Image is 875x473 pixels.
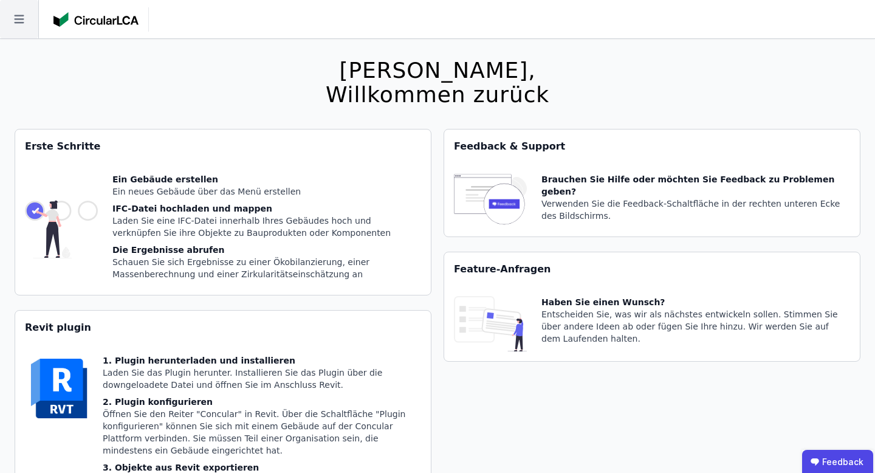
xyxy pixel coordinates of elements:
div: Willkommen zurück [326,83,549,107]
div: Erste Schritte [15,129,431,164]
div: Feedback & Support [444,129,860,164]
div: 2. Plugin konfigurieren [103,396,421,408]
img: feedback-icon-HCTs5lye.svg [454,173,527,227]
div: IFC-Datei hochladen und mappen [112,202,421,215]
div: Haben Sie einen Wunsch? [541,296,850,308]
div: Laden Sie eine IFC-Datei innerhalb Ihres Gebäudes hoch und verknüpfen Sie ihre Objekte zu Bauprod... [112,215,421,239]
div: Laden Sie das Plugin herunter. Installieren Sie das Plugin über die downgeloadete Datei und öffne... [103,367,421,391]
img: feature_request_tile-UiXE1qGU.svg [454,296,527,351]
div: Ein Gebäude erstellen [112,173,421,185]
img: Concular [53,12,139,27]
div: Feature-Anfragen [444,252,860,286]
div: Die Ergebnisse abrufen [112,244,421,256]
div: Verwenden Sie die Feedback-Schaltfläche in der rechten unteren Ecke des Bildschirms. [541,198,850,222]
div: Schauen Sie sich Ergebnisse zu einer Ökobilanzierung, einer Massenberechnung und einer Zirkularit... [112,256,421,280]
div: Öffnen Sie den Reiter "Concular" in Revit. Über die Schaltfläche "Plugin konfigurieren" können Si... [103,408,421,457]
img: getting_started_tile-DrF_GRSv.svg [25,173,98,285]
div: Entscheiden Sie, was wir als nächstes entwickeln sollen. Stimmen Sie über andere Ideen ab oder fü... [541,308,850,345]
div: Brauchen Sie Hilfe oder möchten Sie Feedback zu Problemen geben? [541,173,850,198]
div: Ein neues Gebäude über das Menü erstellen [112,185,421,198]
div: [PERSON_NAME], [326,58,549,83]
img: revit-YwGVQcbs.svg [25,354,93,423]
div: Revit plugin [15,311,431,345]
div: 1. Plugin herunterladen und installieren [103,354,421,367]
